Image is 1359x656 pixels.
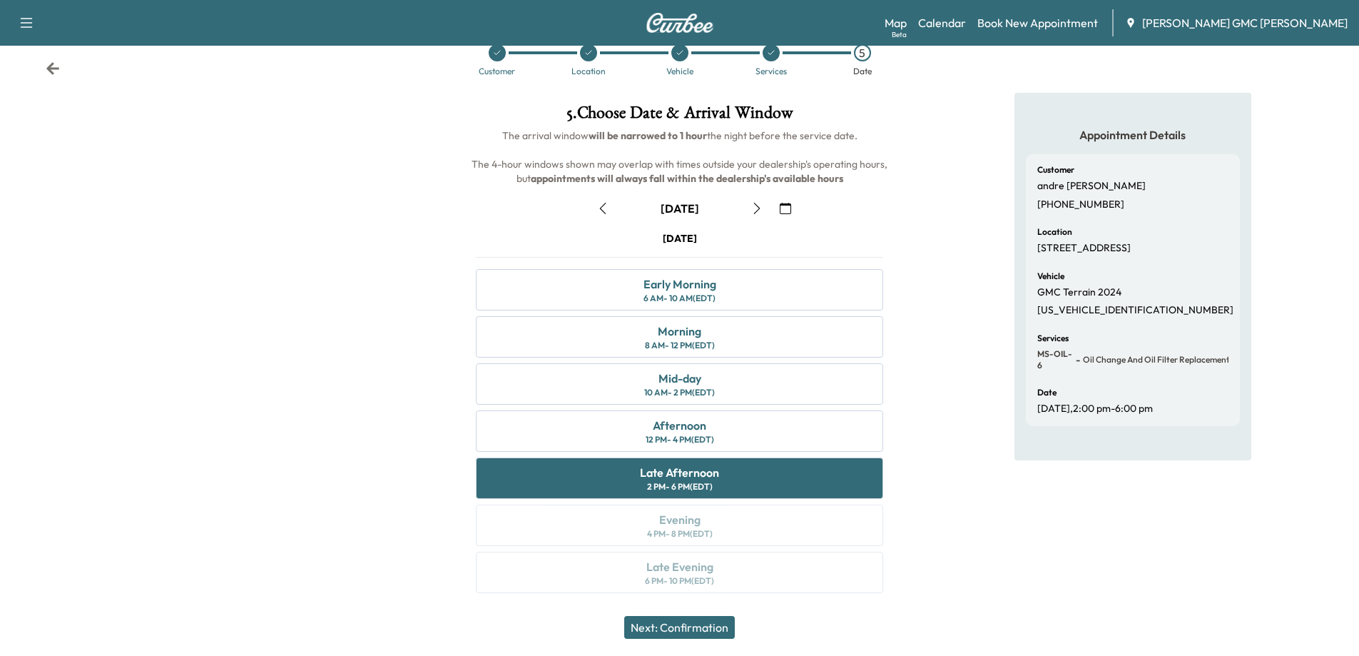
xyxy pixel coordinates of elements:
div: [DATE] [661,201,699,216]
div: 6 AM - 10 AM (EDT) [643,293,716,304]
div: Morning [658,323,701,340]
div: 10 AM - 2 PM (EDT) [644,387,715,398]
div: Afternoon [653,417,706,434]
img: Curbee Logo [646,13,714,33]
div: Late Afternoon [640,464,719,481]
span: - [1073,353,1080,367]
h6: Services [1037,334,1069,343]
b: appointments will always fall within the dealership's available hours [531,172,843,185]
b: will be narrowed to 1 hour [589,129,707,142]
div: 8 AM - 12 PM (EDT) [645,340,715,351]
h6: Vehicle [1037,272,1064,281]
span: [PERSON_NAME] GMC [PERSON_NAME] [1142,14,1348,31]
span: The arrival window the night before the service date. The 4-hour windows shown may overlap with t... [472,129,890,185]
div: 2 PM - 6 PM (EDT) [647,481,713,493]
p: [PHONE_NUMBER] [1037,198,1124,211]
h6: Location [1037,228,1072,236]
p: [STREET_ADDRESS] [1037,242,1131,255]
div: 12 PM - 4 PM (EDT) [646,434,714,445]
h5: Appointment Details [1026,127,1240,143]
a: Book New Appointment [977,14,1098,31]
button: Next: Confirmation [624,616,735,639]
span: MS-OIL-6 [1037,348,1073,371]
div: Location [571,67,606,76]
h6: Date [1037,388,1057,397]
p: GMC Terrain 2024 [1037,286,1121,299]
h1: 5 . Choose Date & Arrival Window [464,104,895,128]
a: Calendar [918,14,966,31]
h6: Customer [1037,166,1074,174]
span: Oil Change and Oil Filter Replacement - 6 Qt [1080,354,1237,365]
div: Vehicle [666,67,693,76]
div: Early Morning [643,276,716,293]
p: [US_VEHICLE_IDENTIFICATION_NUMBER] [1037,304,1233,317]
div: Mid-day [658,370,701,387]
div: 5 [854,44,871,61]
p: andre [PERSON_NAME] [1037,180,1146,193]
div: Beta [892,29,907,40]
p: [DATE] , 2:00 pm - 6:00 pm [1037,403,1153,415]
a: MapBeta [885,14,907,31]
div: Services [755,67,787,76]
div: Back [46,61,60,76]
div: Date [853,67,872,76]
div: Customer [479,67,515,76]
div: [DATE] [663,231,697,246]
